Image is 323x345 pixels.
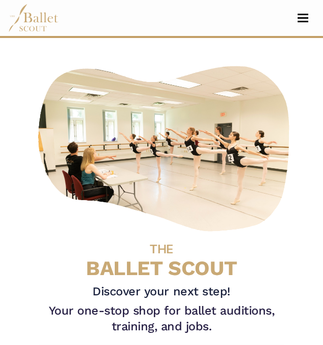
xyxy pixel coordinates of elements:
h1: Your one-stop shop for ballet auditions, training, and jobs. [33,303,290,334]
span: THE [150,241,173,256]
h3: Discover your next step! [33,284,290,299]
img: A group of ballerinas talking to each other in a ballet studio [33,58,299,236]
h4: BALLET SCOUT [33,236,290,280]
button: Toggle navigation [291,13,315,23]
